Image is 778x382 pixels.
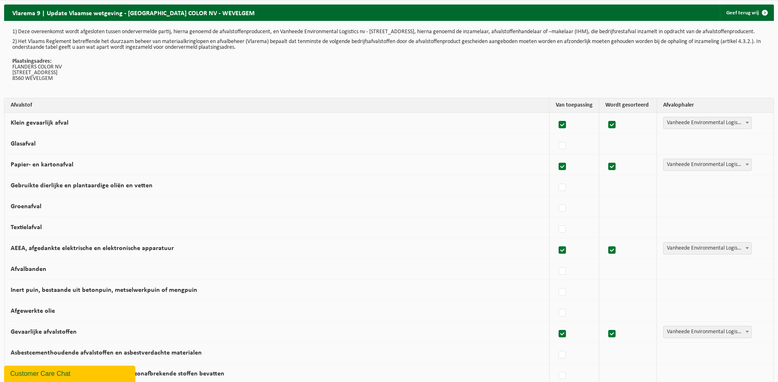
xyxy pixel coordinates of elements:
[663,326,752,338] span: Vanheede Environmental Logistics
[663,159,752,171] span: Vanheede Environmental Logistics
[11,182,153,189] label: Gebruikte dierlijke en plantaardige oliën en vetten
[664,117,751,129] span: Vanheede Environmental Logistics
[11,266,46,273] label: Afvalbanden
[11,350,202,356] label: Asbestcementhoudende afvalstoffen en asbestverdachte materialen
[11,161,73,168] label: Papier- en kartonafval
[11,287,197,293] label: Inert puin, bestaande uit betonpuin, metselwerkpuin of mengpuin
[664,159,751,171] span: Vanheede Environmental Logistics
[11,120,68,126] label: Klein gevaarlijk afval
[664,243,751,254] span: Vanheede Environmental Logistics
[599,98,657,113] th: Wordt gesorteerd
[4,5,263,20] h2: Vlarema 9 | Update Vlaamse wetgeving - [GEOGRAPHIC_DATA] COLOR NV - WEVELGEM
[11,203,41,210] label: Groenafval
[11,245,174,252] label: AEEA, afgedankte elektrische en elektronische apparatuur
[5,98,550,113] th: Afvalstof
[663,242,752,255] span: Vanheede Environmental Logistics
[12,58,52,64] strong: Plaatsingsadres:
[11,141,36,147] label: Glasafval
[11,224,42,231] label: Textielafval
[663,117,752,129] span: Vanheede Environmental Logistics
[11,329,77,335] label: Gevaarlijke afvalstoffen
[11,308,55,314] label: Afgewerkte olie
[4,364,137,382] iframe: chat widget
[657,98,773,113] th: Afvalophaler
[720,5,773,21] a: Geef terug vrij
[12,39,766,50] p: 2) Het Vlaams Reglement betreffende het duurzaam beheer van materiaalkringlopen en afvalbeheer (V...
[12,59,766,82] p: FLANDERS COLOR NV [STREET_ADDRESS] 8560 WEVELGEM
[550,98,599,113] th: Van toepassing
[12,29,766,35] p: 1) Deze overeenkomst wordt afgesloten tussen ondervermelde partij, hierna genoemd de afvalstoffen...
[664,326,751,338] span: Vanheede Environmental Logistics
